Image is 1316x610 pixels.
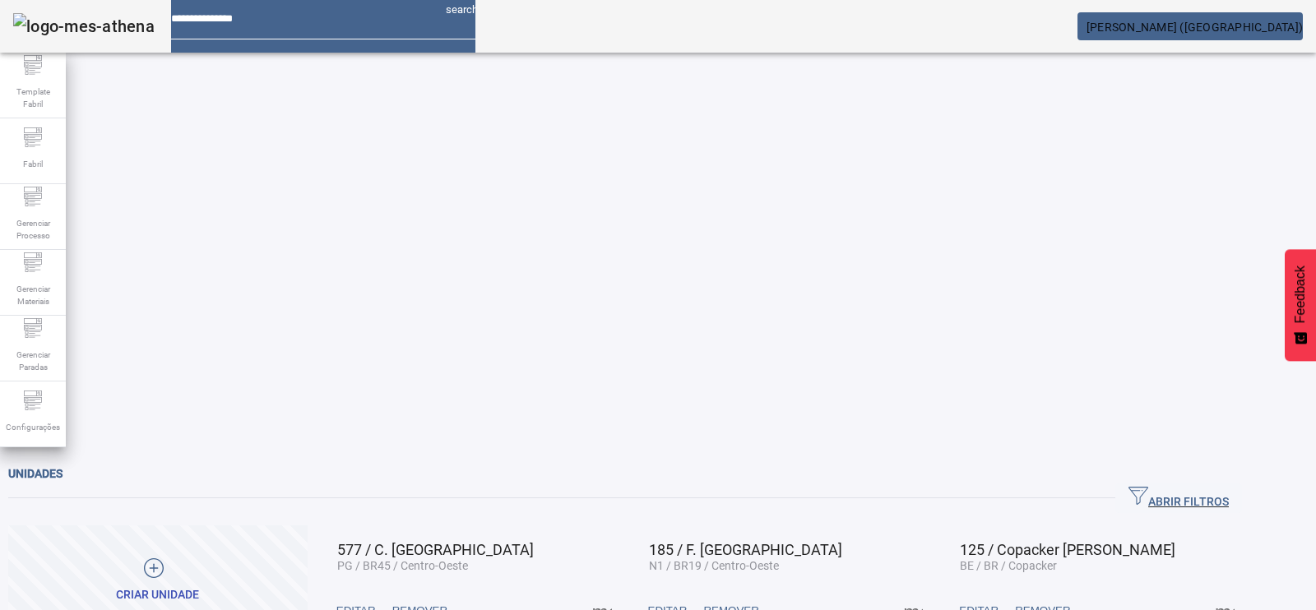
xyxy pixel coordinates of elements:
[1128,486,1229,511] span: ABRIR FILTROS
[8,81,58,115] span: Template Fabril
[1285,249,1316,361] button: Feedback - Mostrar pesquisa
[8,467,63,480] span: Unidades
[1087,21,1303,34] span: [PERSON_NAME] ([GEOGRAPHIC_DATA])
[1,416,65,438] span: Configurações
[649,541,842,558] span: 185 / F. [GEOGRAPHIC_DATA]
[1115,483,1242,513] button: ABRIR FILTROS
[960,559,1057,572] span: BE / BR / Copacker
[337,541,534,558] span: 577 / C. [GEOGRAPHIC_DATA]
[8,344,58,378] span: Gerenciar Paradas
[8,278,58,312] span: Gerenciar Materiais
[8,212,58,247] span: Gerenciar Processo
[649,559,779,572] span: N1 / BR19 / Centro-Oeste
[337,559,468,572] span: PG / BR45 / Centro-Oeste
[18,153,48,175] span: Fabril
[116,587,199,603] div: Criar unidade
[13,13,155,39] img: logo-mes-athena
[1293,266,1308,323] span: Feedback
[960,541,1175,558] span: 125 / Copacker [PERSON_NAME]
